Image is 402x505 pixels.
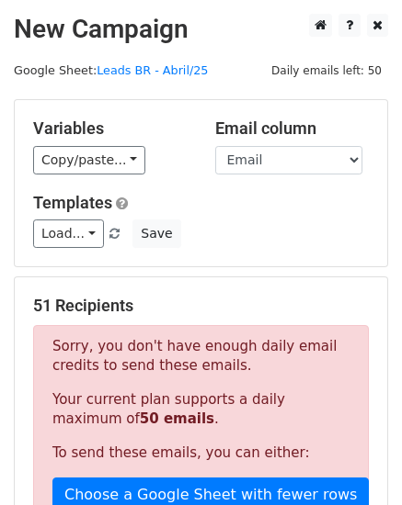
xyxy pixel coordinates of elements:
[52,337,350,376] p: Sorry, you don't have enough daily email credits to send these emails.
[310,417,402,505] div: Widget de chat
[52,390,350,429] p: Your current plan supports a daily maximum of .
[132,219,180,248] button: Save
[52,443,350,463] p: To send these emails, you can either:
[33,118,188,139] h5: Variables
[265,61,388,81] span: Daily emails left: 50
[97,63,208,77] a: Leads BR - Abril/25
[14,14,388,45] h2: New Campaign
[33,193,112,212] a: Templates
[310,417,402,505] iframe: Chat Widget
[140,410,214,427] strong: 50 emails
[33,219,104,248] a: Load...
[33,296,369,316] h5: 51 Recipients
[265,63,388,77] a: Daily emails left: 50
[14,63,208,77] small: Google Sheet:
[215,118,370,139] h5: Email column
[33,146,145,174] a: Copy/paste...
